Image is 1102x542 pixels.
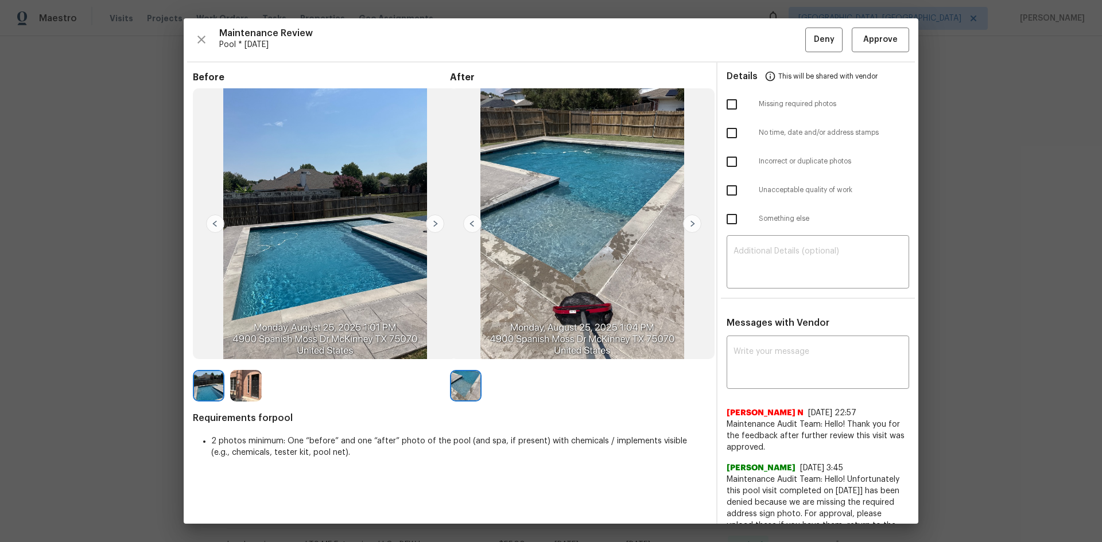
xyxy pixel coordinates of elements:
[759,185,909,195] span: Unacceptable quality of work
[450,72,707,83] span: After
[805,28,843,52] button: Deny
[800,464,843,472] span: [DATE] 3:45
[863,33,898,47] span: Approve
[193,412,707,424] span: Requirements for pool
[814,33,835,47] span: Deny
[727,419,909,453] span: Maintenance Audit Team: Hello! Thank you for the feedback after further review this visit was app...
[206,215,224,233] img: left-chevron-button-url
[808,409,856,417] span: [DATE] 22:57
[727,63,758,90] span: Details
[717,205,918,233] div: Something else
[759,157,909,166] span: Incorrect or duplicate photos
[759,99,909,109] span: Missing required photos
[426,215,444,233] img: right-chevron-button-url
[717,90,918,119] div: Missing required photos
[759,214,909,224] span: Something else
[727,462,796,474] span: [PERSON_NAME]
[219,28,805,39] span: Maintenance Review
[717,147,918,176] div: Incorrect or duplicate photos
[717,119,918,147] div: No time, date and/or address stamps
[211,435,707,458] li: 2 photos minimum: One “before” and one “after” photo of the pool (and spa, if present) with chemi...
[463,215,482,233] img: left-chevron-button-url
[759,128,909,138] span: No time, date and/or address stamps
[193,72,450,83] span: Before
[683,215,701,233] img: right-chevron-button-url
[778,63,878,90] span: This will be shared with vendor
[727,318,829,327] span: Messages with Vendor
[852,28,909,52] button: Approve
[727,407,804,419] span: [PERSON_NAME] N
[717,176,918,205] div: Unacceptable quality of work
[219,39,805,50] span: Pool * [DATE]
